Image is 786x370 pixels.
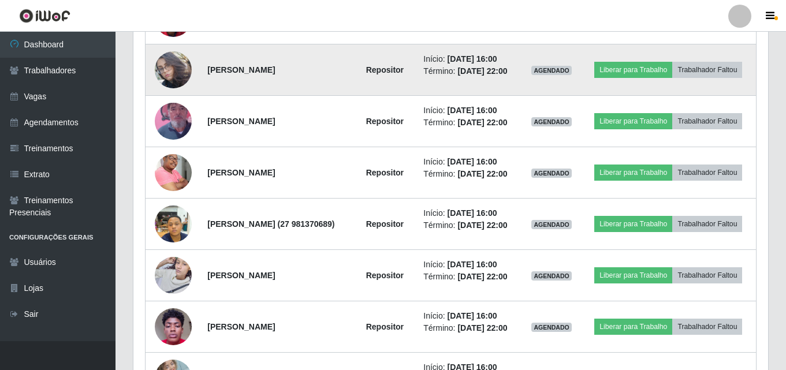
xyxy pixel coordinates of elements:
[423,259,515,271] li: Início:
[457,220,507,230] time: [DATE] 22:00
[366,168,404,177] strong: Repositor
[448,208,497,218] time: [DATE] 16:00
[531,323,572,332] span: AGENDADO
[531,271,572,281] span: AGENDADO
[207,271,275,280] strong: [PERSON_NAME]
[155,199,192,248] img: 1755367565245.jpeg
[672,62,742,78] button: Trabalhador Faltou
[423,53,515,65] li: Início:
[448,106,497,115] time: [DATE] 16:00
[457,169,507,178] time: [DATE] 22:00
[448,260,497,269] time: [DATE] 16:00
[457,272,507,281] time: [DATE] 22:00
[155,145,192,200] img: 1752179199159.jpeg
[531,169,572,178] span: AGENDADO
[366,322,404,331] strong: Repositor
[594,216,672,232] button: Liberar para Trabalho
[423,168,515,180] li: Término:
[207,219,334,229] strong: [PERSON_NAME] (27 981370689)
[423,322,515,334] li: Término:
[423,207,515,219] li: Início:
[448,54,497,63] time: [DATE] 16:00
[366,117,404,126] strong: Repositor
[672,165,742,181] button: Trabalhador Faltou
[423,65,515,77] li: Término:
[594,62,672,78] button: Liberar para Trabalho
[672,267,742,283] button: Trabalhador Faltou
[531,117,572,126] span: AGENDADO
[423,104,515,117] li: Início:
[672,319,742,335] button: Trabalhador Faltou
[423,117,515,129] li: Término:
[423,156,515,168] li: Início:
[366,219,404,229] strong: Repositor
[457,66,507,76] time: [DATE] 22:00
[19,9,70,23] img: CoreUI Logo
[155,37,192,103] img: 1755806500097.jpeg
[207,322,275,331] strong: [PERSON_NAME]
[207,117,275,126] strong: [PERSON_NAME]
[672,216,742,232] button: Trabalhador Faltou
[423,310,515,322] li: Início:
[155,251,192,300] img: 1755028690244.jpeg
[366,271,404,280] strong: Repositor
[594,165,672,181] button: Liberar para Trabalho
[207,168,275,177] strong: [PERSON_NAME]
[457,118,507,127] time: [DATE] 22:00
[594,319,672,335] button: Liberar para Trabalho
[457,323,507,332] time: [DATE] 22:00
[531,66,572,75] span: AGENDADO
[423,271,515,283] li: Término:
[155,302,192,351] img: 1755089354711.jpeg
[594,113,672,129] button: Liberar para Trabalho
[594,267,672,283] button: Liberar para Trabalho
[423,219,515,231] li: Término:
[448,157,497,166] time: [DATE] 16:00
[207,65,275,74] strong: [PERSON_NAME]
[448,311,497,320] time: [DATE] 16:00
[531,220,572,229] span: AGENDADO
[366,65,404,74] strong: Repositor
[155,88,192,154] img: 1752090635186.jpeg
[672,113,742,129] button: Trabalhador Faltou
